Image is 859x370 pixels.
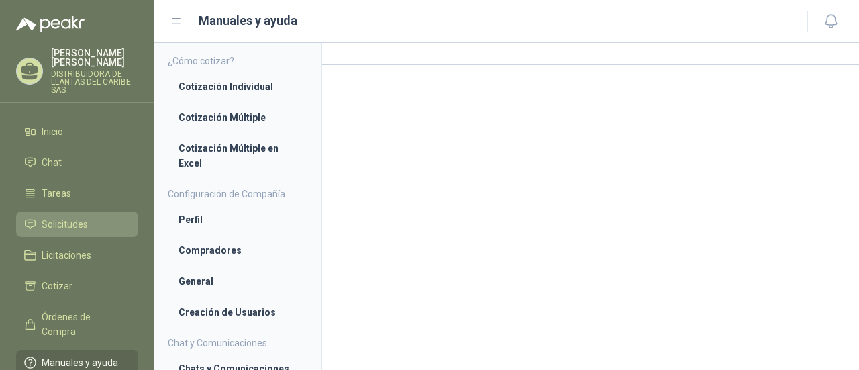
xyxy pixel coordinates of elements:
span: Licitaciones [42,248,91,263]
span: Solicitudes [42,217,88,232]
a: Cotización Múltiple en Excel [168,136,308,176]
img: Logo peakr [16,16,85,32]
h1: Manuales y ayuda [199,11,297,30]
li: Perfil [179,212,297,227]
li: Creación de Usuarios [179,305,297,320]
span: Manuales y ayuda [42,355,118,370]
a: Compradores [168,238,308,263]
h4: Chat y Comunicaciones [168,336,308,351]
span: Chat [42,155,62,170]
a: Chat [16,150,138,175]
a: Cotización Múltiple [168,105,308,130]
a: Cotización Individual [168,74,308,99]
a: Órdenes de Compra [16,304,138,344]
li: Cotización Múltiple en Excel [179,141,297,171]
span: Cotizar [42,279,72,293]
p: DISTRIBUIDORA DE LLANTAS DEL CARIBE SAS [51,70,138,94]
a: Tareas [16,181,138,206]
li: Cotización Individual [179,79,297,94]
p: [PERSON_NAME] [PERSON_NAME] [51,48,138,67]
a: Creación de Usuarios [168,299,308,325]
span: Inicio [42,124,63,139]
li: Cotización Múltiple [179,110,297,125]
h4: ¿Cómo cotizar? [168,54,308,68]
span: Tareas [42,186,71,201]
li: Compradores [179,243,297,258]
span: Órdenes de Compra [42,310,125,339]
li: General [179,274,297,289]
a: Inicio [16,119,138,144]
a: General [168,269,308,294]
a: Perfil [168,207,308,232]
h4: Configuración de Compañía [168,187,308,201]
a: Licitaciones [16,242,138,268]
a: Solicitudes [16,212,138,237]
a: Cotizar [16,273,138,299]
